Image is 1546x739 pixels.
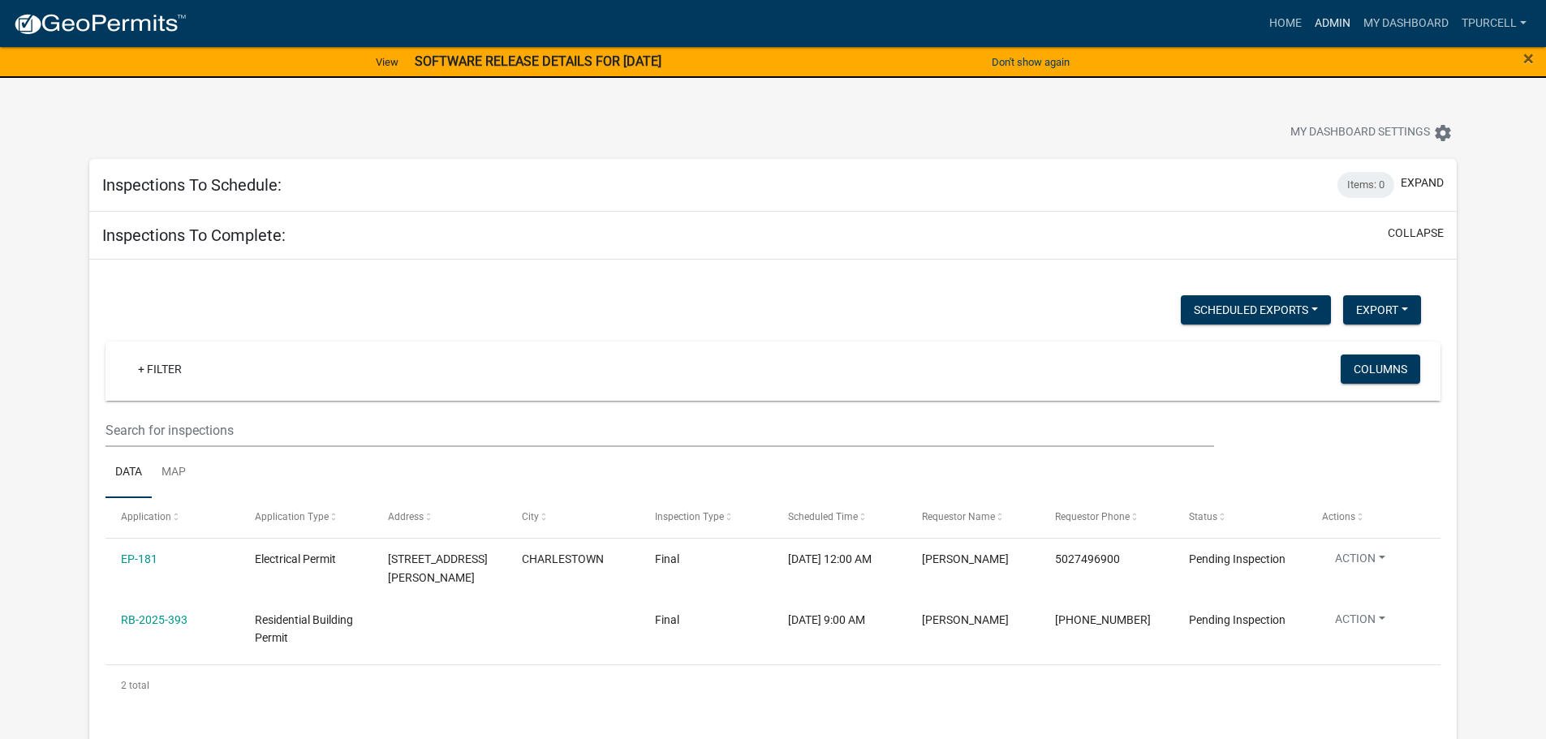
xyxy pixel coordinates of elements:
[1189,613,1285,626] span: Pending Inspection
[522,511,539,522] span: City
[1040,498,1173,537] datatable-header-cell: Requestor Phone
[255,613,353,645] span: Residential Building Permit
[388,552,488,584] span: 7720 BETHANY RD
[125,354,195,384] a: + Filter
[121,511,171,522] span: Application
[655,613,679,626] span: Final
[788,613,865,626] span: 10/10/2025, 9:00 AM
[522,552,604,565] span: CHARLESTOWN
[255,552,336,565] span: Electrical Permit
[922,613,1009,626] span: Ross Burnell
[1455,8,1533,39] a: Tpurcell
[1173,498,1306,537] datatable-header-cell: Status
[106,498,239,537] datatable-header-cell: Application
[106,665,1440,706] div: 2 total
[121,552,157,565] a: EP-181
[1189,552,1285,565] span: Pending Inspection
[985,49,1076,75] button: Don't show again
[655,552,679,565] span: Final
[1189,511,1217,522] span: Status
[773,498,906,537] datatable-header-cell: Scheduled Time
[1433,123,1453,143] i: settings
[922,511,995,522] span: Requestor Name
[1308,8,1357,39] a: Admin
[906,498,1040,537] datatable-header-cell: Requestor Name
[1307,498,1440,537] datatable-header-cell: Actions
[1055,613,1151,626] span: (502)639-7309
[1337,172,1394,198] div: Items: 0
[1343,295,1421,324] button: Export
[1401,174,1444,191] button: expand
[255,511,329,522] span: Application Type
[1277,117,1466,148] button: My Dashboard Settingssettings
[1341,354,1420,384] button: Columns
[506,498,639,537] datatable-header-cell: City
[121,613,187,626] a: RB-2025-393
[1055,511,1130,522] span: Requestor Phone
[152,447,196,499] a: Map
[102,226,286,245] h5: Inspections To Complete:
[1322,550,1398,574] button: Action
[369,49,405,75] a: View
[239,498,373,537] datatable-header-cell: Application Type
[388,511,424,522] span: Address
[373,498,506,537] datatable-header-cell: Address
[1523,49,1534,68] button: Close
[788,511,858,522] span: Scheduled Time
[640,498,773,537] datatable-header-cell: Inspection Type
[655,511,724,522] span: Inspection Type
[1290,123,1430,143] span: My Dashboard Settings
[1523,47,1534,70] span: ×
[1263,8,1308,39] a: Home
[922,552,1009,565] span: Jenifer
[106,414,1213,447] input: Search for inspections
[1357,8,1455,39] a: My Dashboard
[1055,552,1120,565] span: 5027496900
[1181,295,1331,324] button: Scheduled Exports
[1322,511,1355,522] span: Actions
[788,552,872,565] span: 10/07/2025, 12:00 AM
[106,447,152,499] a: Data
[89,260,1457,739] div: collapse
[102,175,282,195] h5: Inspections To Schedule:
[415,54,661,69] strong: SOFTWARE RELEASE DETAILS FOR [DATE]
[1322,611,1398,634] button: Action
[1388,225,1444,242] button: collapse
